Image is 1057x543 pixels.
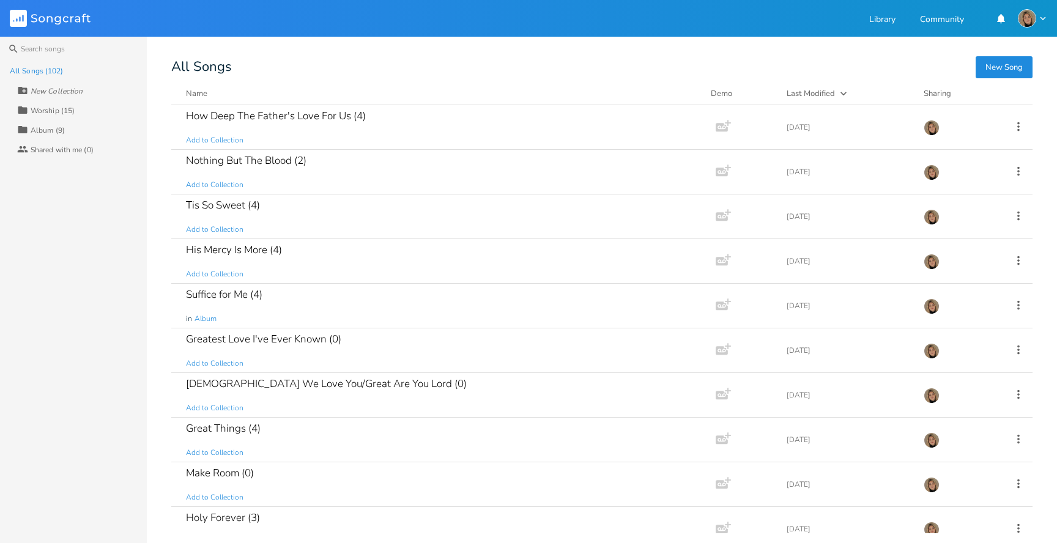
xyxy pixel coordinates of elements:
[976,56,1033,78] button: New Song
[924,432,940,448] img: Fior Murua
[186,403,243,413] span: Add to Collection
[31,107,75,114] div: Worship (15)
[186,269,243,279] span: Add to Collection
[924,522,940,537] img: Fior Murua
[924,120,940,136] img: Fior Murua
[186,358,243,369] span: Add to Collection
[787,302,909,309] div: [DATE]
[920,15,964,26] a: Community
[186,314,192,324] span: in
[186,245,282,255] div: His Mercy Is More (4)
[787,481,909,488] div: [DATE]
[787,525,909,533] div: [DATE]
[924,477,940,493] img: Fior Murua
[31,146,94,153] div: Shared with me (0)
[186,155,306,166] div: Nothing But The Blood (2)
[924,254,940,270] img: Fior Murua
[186,289,262,300] div: Suffice for Me (4)
[195,314,217,324] span: Album
[787,88,835,99] div: Last Modified
[171,61,1033,73] div: All Songs
[924,388,940,404] img: Fior Murua
[924,298,940,314] img: Fior Murua
[31,127,65,134] div: Album (9)
[787,436,909,443] div: [DATE]
[31,87,83,95] div: New Collection
[186,200,260,210] div: Tis So Sweet (4)
[186,180,243,190] span: Add to Collection
[186,88,207,99] div: Name
[787,168,909,175] div: [DATE]
[10,67,64,75] div: All Songs (102)
[787,213,909,220] div: [DATE]
[186,111,366,121] div: How Deep The Father's Love For Us (4)
[924,209,940,225] img: Fior Murua
[787,124,909,131] div: [DATE]
[924,343,940,359] img: Fior Murua
[924,164,940,180] img: Fior Murua
[186,448,243,458] span: Add to Collection
[787,87,909,100] button: Last Modified
[186,468,254,478] div: Make Room (0)
[186,423,261,434] div: Great Things (4)
[186,135,243,146] span: Add to Collection
[924,87,997,100] div: Sharing
[787,391,909,399] div: [DATE]
[186,492,243,503] span: Add to Collection
[186,334,341,344] div: Greatest Love I've Ever Known (0)
[186,87,696,100] button: Name
[186,224,243,235] span: Add to Collection
[1018,9,1036,28] img: Fior Murua
[711,87,772,100] div: Demo
[186,379,467,389] div: [DEMOGRAPHIC_DATA] We Love You/Great Are You Lord (0)
[787,257,909,265] div: [DATE]
[869,15,896,26] a: Library
[787,347,909,354] div: [DATE]
[186,512,260,523] div: Holy Forever (3)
